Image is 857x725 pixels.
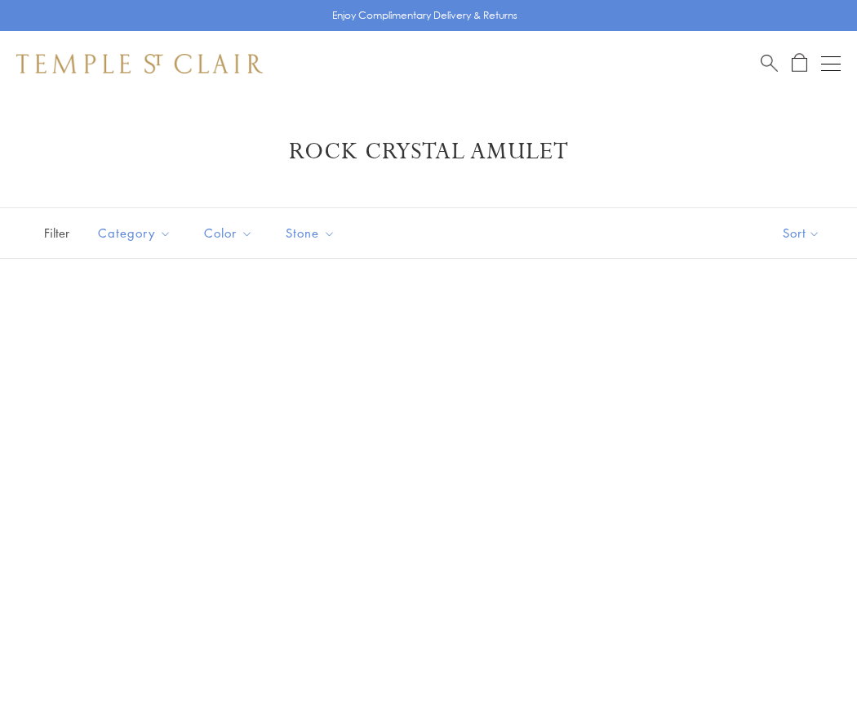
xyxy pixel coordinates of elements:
[761,53,778,73] a: Search
[821,54,841,73] button: Open navigation
[746,208,857,258] button: Show sort by
[273,215,348,251] button: Stone
[16,54,263,73] img: Temple St. Clair
[792,53,807,73] a: Open Shopping Bag
[86,215,184,251] button: Category
[278,223,348,243] span: Stone
[332,7,517,24] p: Enjoy Complimentary Delivery & Returns
[192,215,265,251] button: Color
[41,137,816,167] h1: Rock Crystal Amulet
[196,223,265,243] span: Color
[90,223,184,243] span: Category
